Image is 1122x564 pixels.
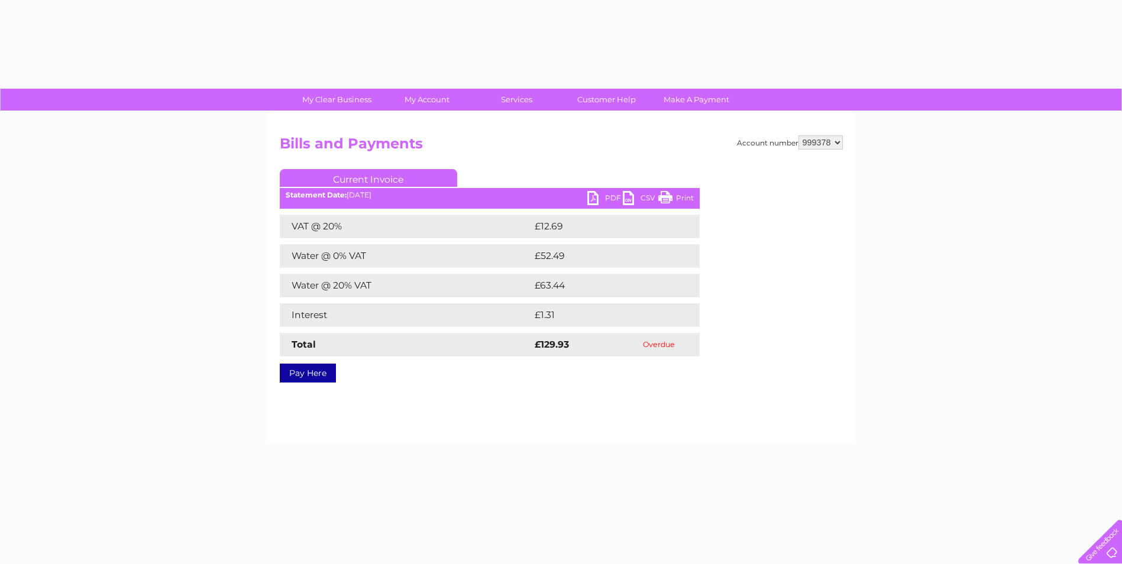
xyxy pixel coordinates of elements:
strong: £129.93 [535,339,569,350]
b: Statement Date: [286,190,347,199]
td: Interest [280,303,532,327]
strong: Total [292,339,316,350]
a: Customer Help [558,89,655,111]
td: Water @ 20% VAT [280,274,532,297]
td: Water @ 0% VAT [280,244,532,268]
div: [DATE] [280,191,700,199]
div: Account number [737,135,843,150]
td: £1.31 [532,303,668,327]
td: £52.49 [532,244,676,268]
a: CSV [623,191,658,208]
td: £12.69 [532,215,675,238]
td: VAT @ 20% [280,215,532,238]
a: Current Invoice [280,169,457,187]
a: Pay Here [280,364,336,383]
a: My Clear Business [288,89,386,111]
td: £63.44 [532,274,676,297]
a: Print [658,191,694,208]
a: Make A Payment [648,89,745,111]
td: Overdue [618,333,700,356]
a: My Account [378,89,476,111]
a: PDF [587,191,623,208]
h2: Bills and Payments [280,135,843,158]
a: Services [468,89,565,111]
